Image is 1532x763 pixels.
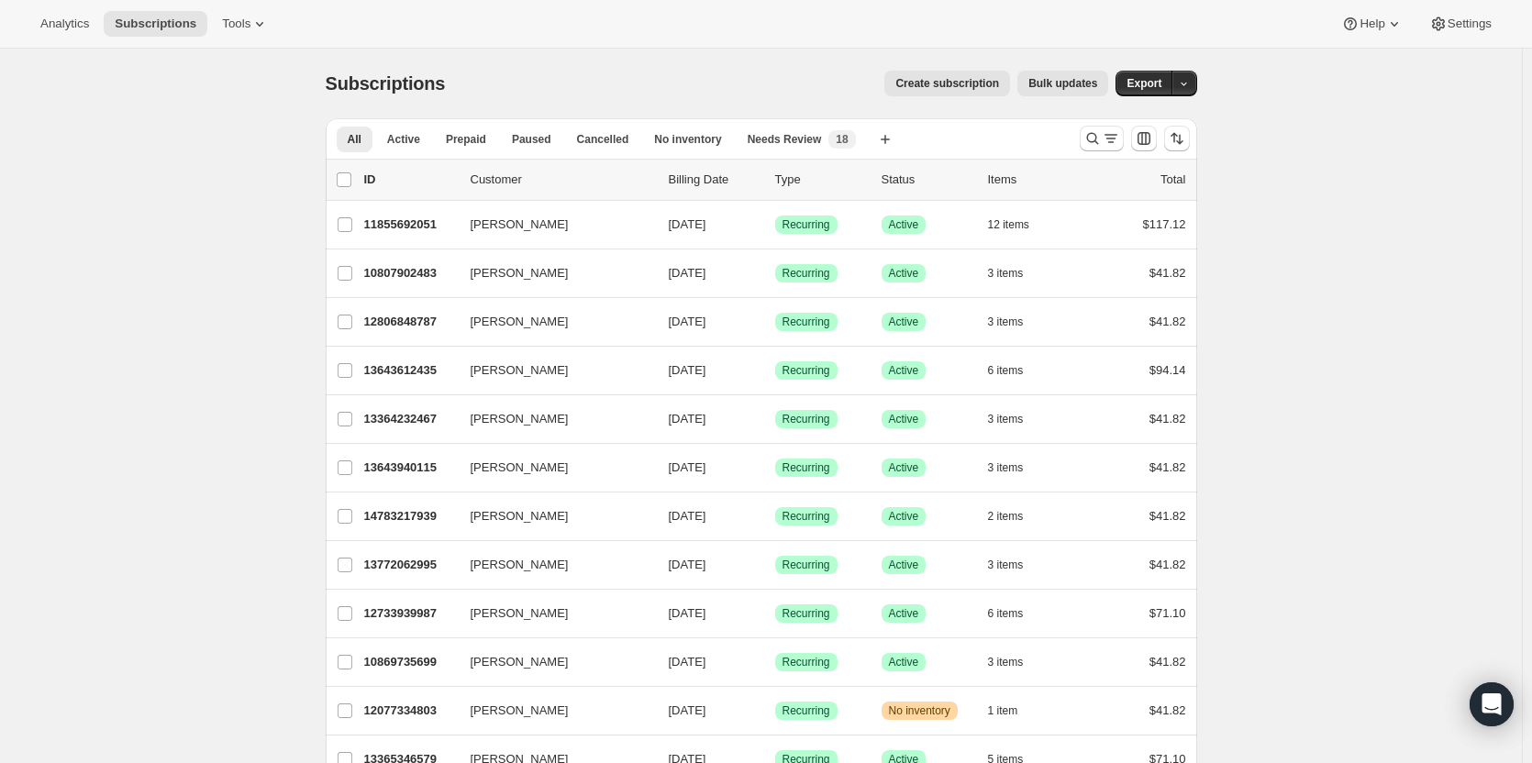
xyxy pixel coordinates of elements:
[889,606,919,621] span: Active
[471,410,569,428] span: [PERSON_NAME]
[211,11,280,37] button: Tools
[1143,217,1186,231] span: $117.12
[1149,655,1186,669] span: $41.82
[884,71,1010,96] button: Create subscription
[775,171,867,189] div: Type
[669,509,706,523] span: [DATE]
[669,363,706,377] span: [DATE]
[783,606,830,621] span: Recurring
[348,132,361,147] span: All
[1448,17,1492,31] span: Settings
[988,212,1049,238] button: 12 items
[988,460,1024,475] span: 3 items
[988,315,1024,329] span: 3 items
[783,217,830,232] span: Recurring
[889,460,919,475] span: Active
[669,171,760,189] p: Billing Date
[364,698,1186,724] div: 12077334803[PERSON_NAME][DATE]SuccessRecurringWarningNo inventory1 item$41.82
[836,132,848,147] span: 18
[364,410,456,428] p: 13364232467
[988,406,1044,432] button: 3 items
[988,309,1044,335] button: 3 items
[1360,17,1384,31] span: Help
[669,558,706,571] span: [DATE]
[364,264,456,282] p: 10807902483
[471,171,654,189] p: Customer
[326,73,446,94] span: Subscriptions
[882,171,973,189] p: Status
[988,358,1044,383] button: 6 items
[988,260,1044,286] button: 3 items
[1149,509,1186,523] span: $41.82
[783,703,830,718] span: Recurring
[988,266,1024,281] span: 3 items
[783,460,830,475] span: Recurring
[783,266,830,281] span: Recurring
[889,558,919,572] span: Active
[988,455,1044,481] button: 3 items
[364,459,456,477] p: 13643940115
[669,460,706,474] span: [DATE]
[471,702,569,720] span: [PERSON_NAME]
[364,309,1186,335] div: 12806848787[PERSON_NAME][DATE]SuccessRecurringSuccessActive3 items$41.82
[460,404,643,434] button: [PERSON_NAME]
[364,212,1186,238] div: 11855692051[PERSON_NAME][DATE]SuccessRecurringSuccessActive12 items$117.12
[364,358,1186,383] div: 13643612435[PERSON_NAME][DATE]SuccessRecurringSuccessActive6 items$94.14
[29,11,100,37] button: Analytics
[783,558,830,572] span: Recurring
[1418,11,1503,37] button: Settings
[364,171,456,189] p: ID
[471,556,569,574] span: [PERSON_NAME]
[471,313,569,331] span: [PERSON_NAME]
[654,132,721,147] span: No inventory
[471,361,569,380] span: [PERSON_NAME]
[471,604,569,623] span: [PERSON_NAME]
[364,313,456,331] p: 12806848787
[669,266,706,280] span: [DATE]
[669,412,706,426] span: [DATE]
[783,315,830,329] span: Recurring
[988,606,1024,621] span: 6 items
[988,217,1029,232] span: 12 items
[889,217,919,232] span: Active
[889,315,919,329] span: Active
[460,356,643,385] button: [PERSON_NAME]
[988,363,1024,378] span: 6 items
[783,363,830,378] span: Recurring
[1149,315,1186,328] span: $41.82
[669,606,706,620] span: [DATE]
[783,412,830,426] span: Recurring
[471,653,569,671] span: [PERSON_NAME]
[988,649,1044,675] button: 3 items
[460,502,643,531] button: [PERSON_NAME]
[1470,682,1514,726] div: Open Intercom Messenger
[988,171,1080,189] div: Items
[471,264,569,282] span: [PERSON_NAME]
[364,216,456,234] p: 11855692051
[1149,363,1186,377] span: $94.14
[1149,460,1186,474] span: $41.82
[460,210,643,239] button: [PERSON_NAME]
[988,698,1038,724] button: 1 item
[471,459,569,477] span: [PERSON_NAME]
[364,604,456,623] p: 12733939987
[669,217,706,231] span: [DATE]
[364,171,1186,189] div: IDCustomerBilling DateTypeStatusItemsTotal
[783,655,830,669] span: Recurring
[364,260,1186,286] div: 10807902483[PERSON_NAME][DATE]SuccessRecurringSuccessActive3 items$41.82
[460,696,643,725] button: [PERSON_NAME]
[1149,703,1186,717] span: $41.82
[364,653,456,671] p: 10869735699
[1131,126,1157,151] button: Customize table column order and visibility
[988,558,1024,572] span: 3 items
[460,259,643,288] button: [PERSON_NAME]
[1149,412,1186,426] span: $41.82
[115,17,196,31] span: Subscriptions
[446,132,486,147] span: Prepaid
[512,132,551,147] span: Paused
[471,216,569,234] span: [PERSON_NAME]
[669,315,706,328] span: [DATE]
[988,509,1024,524] span: 2 items
[1330,11,1414,37] button: Help
[364,601,1186,626] div: 12733939987[PERSON_NAME][DATE]SuccessRecurringSuccessActive6 items$71.10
